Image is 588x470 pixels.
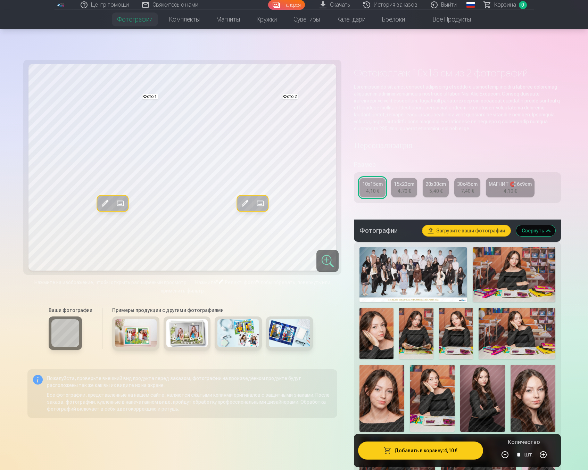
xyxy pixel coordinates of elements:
[489,181,532,188] div: МАГНИТ 🧲 6x9cm
[413,10,479,29] a: Все продукты
[195,280,216,285] span: Нажмите
[49,307,92,314] h6: Ваши фотографии
[354,67,561,79] h1: Фотоколлаж 10х15 см из 2 фотографий
[328,10,374,29] a: Календари
[425,181,446,188] div: 20x30cm
[504,188,517,195] div: 4,10 €
[34,279,187,286] span: Нажмите на изображение, чтобы открыть расширенный просмотр
[366,188,379,195] div: 4,10 €
[57,3,65,7] img: /fa4
[519,1,527,9] span: 0
[374,10,413,29] a: Брелоки
[256,280,258,285] span: "
[486,178,535,197] a: МАГНИТ 🧲 6x9cm4,10 €
[508,438,540,446] h5: Количество
[285,10,328,29] a: Сувениры
[161,10,208,29] a: Комплекты
[109,307,316,314] h6: Примеры продукции с другими фотографиями
[423,178,449,197] a: 20x30cm5,40 €
[47,375,332,389] p: Пожалуйста, проверьте внешний вид продукта перед заказом, фотографии на произведённом продукте бу...
[422,225,511,236] button: Загрузите ваши фотографии
[225,280,256,285] span: Редакт. фото
[354,160,561,170] h5: Размер
[461,188,474,195] div: 7,40 €
[454,178,480,197] a: 30x45cm7,40 €
[359,226,416,236] h5: Фотографии
[394,181,414,188] div: 15x23cm
[494,1,516,9] span: Корзина
[248,10,285,29] a: Кружки
[524,446,533,463] div: шт.
[429,188,442,195] div: 5,40 €
[362,181,383,188] div: 10x15cm
[208,10,248,29] a: Магниты
[358,442,483,460] button: Добавить в корзину:4,10 €
[457,181,478,188] div: 30x45cm
[354,140,561,151] h4: Персонализация
[109,10,161,29] a: Фотографии
[516,225,555,236] button: Свернуть
[359,178,386,197] a: 10x15cm4,10 €
[47,391,332,412] p: Все фотографии, представленные на нашем сайте, являются сжатыми копиями оригиналов с защитными зн...
[391,178,417,197] a: 15x23cm4,70 €
[354,83,561,132] p: Loremipsumdo sit amet consect adipiscing el seddo eiusmodtemp incidi u laboree doloremag aliquaen...
[216,280,218,285] span: "
[398,188,411,195] div: 4,70 €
